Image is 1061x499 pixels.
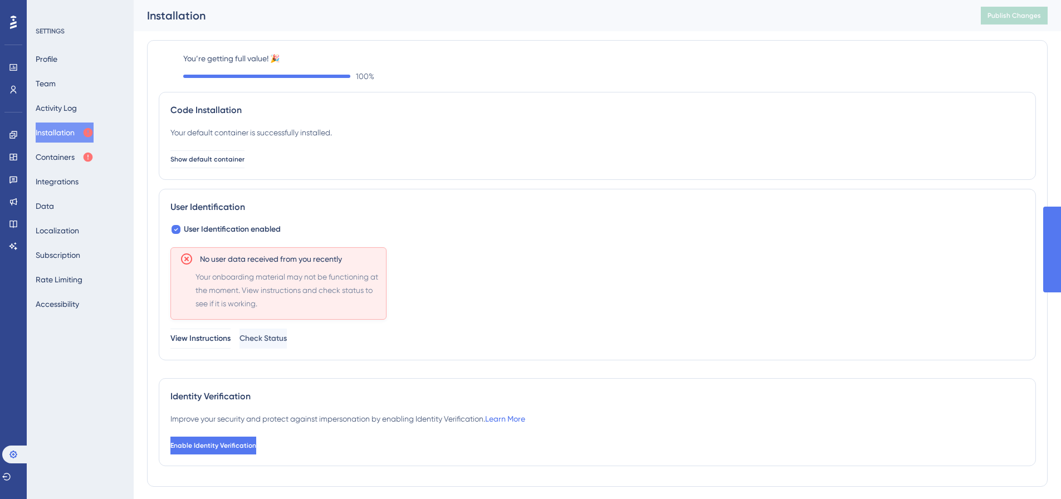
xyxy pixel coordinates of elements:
div: Identity Verification [170,390,1024,403]
span: No user data received from you recently [200,252,342,266]
span: Your onboarding material may not be functioning at the moment. View instructions and check status... [195,270,382,310]
button: Localization [36,221,79,241]
button: Team [36,74,56,94]
div: Improve your security and protect against impersonation by enabling Identity Verification. [170,412,525,425]
button: Show default container [170,150,245,168]
span: 100 % [356,70,374,83]
button: Check Status [239,329,287,349]
iframe: UserGuiding AI Assistant Launcher [1014,455,1048,488]
button: Data [36,196,54,216]
button: Publish Changes [981,7,1048,25]
button: View Instructions [170,329,231,349]
span: View Instructions [170,332,231,345]
button: Accessibility [36,294,79,314]
span: Show default container [170,155,245,164]
label: You’re getting full value! 🎉 [183,52,1036,65]
button: Containers [36,147,94,167]
button: Subscription [36,245,80,265]
div: SETTINGS [36,27,126,36]
span: Publish Changes [987,11,1041,20]
button: Integrations [36,172,79,192]
div: Your default container is successfully installed. [170,126,332,139]
div: Installation [147,8,953,23]
div: Code Installation [170,104,1024,117]
div: User Identification [170,200,1024,214]
a: Learn More [485,414,525,423]
button: Enable Identity Verification [170,437,256,454]
button: Rate Limiting [36,270,82,290]
button: Activity Log [36,98,77,118]
span: Enable Identity Verification [170,441,256,450]
span: Check Status [239,332,287,345]
span: User Identification enabled [184,223,281,236]
button: Installation [36,123,94,143]
button: Profile [36,49,57,69]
